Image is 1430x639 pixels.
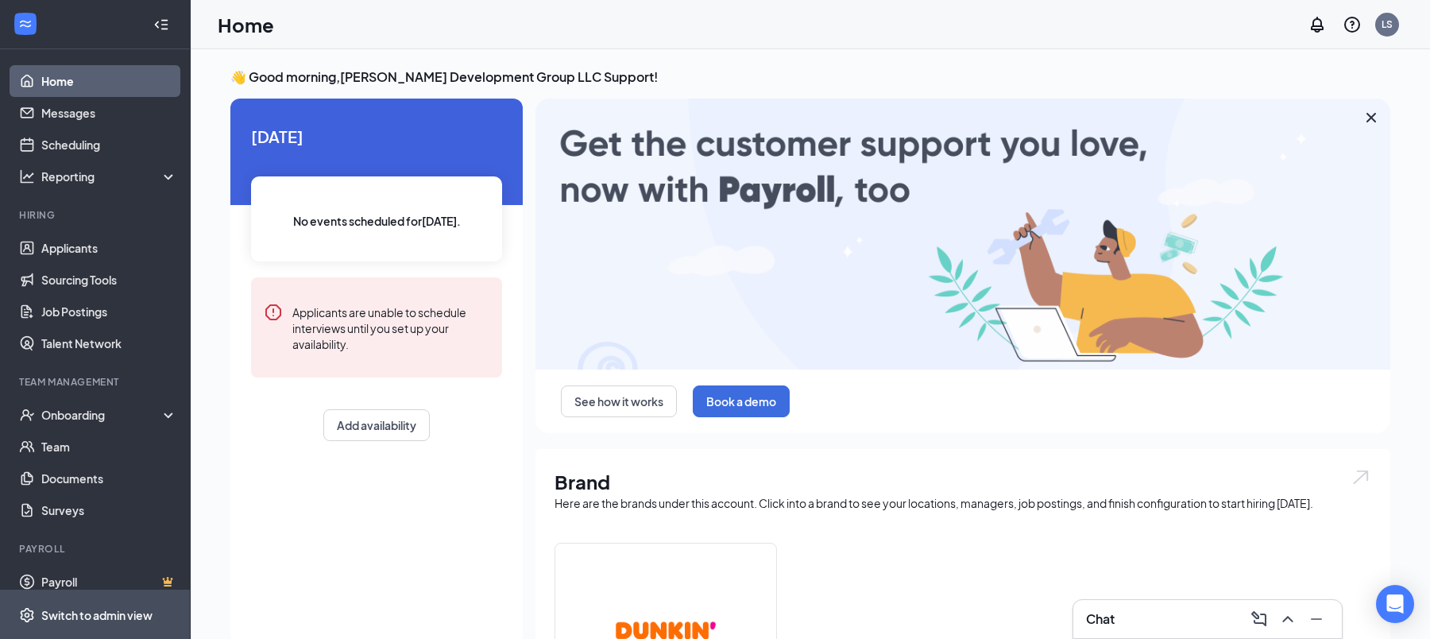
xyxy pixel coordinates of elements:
[555,495,1371,511] div: Here are the brands under this account. Click into a brand to see your locations, managers, job p...
[561,385,677,417] button: See how it works
[41,168,178,184] div: Reporting
[535,99,1390,370] img: payroll-large.gif
[41,463,177,494] a: Documents
[41,65,177,97] a: Home
[693,385,790,417] button: Book a demo
[218,11,274,38] h1: Home
[1343,15,1362,34] svg: QuestionInfo
[555,468,1371,495] h1: Brand
[41,494,177,526] a: Surveys
[41,232,177,264] a: Applicants
[41,129,177,161] a: Scheduling
[41,431,177,463] a: Team
[19,607,35,623] svg: Settings
[1307,610,1326,629] svg: Minimize
[1086,610,1115,628] h3: Chat
[1382,17,1393,31] div: LS
[41,296,177,327] a: Job Postings
[153,17,169,33] svg: Collapse
[19,375,174,389] div: Team Management
[41,97,177,129] a: Messages
[323,409,430,441] button: Add availability
[1275,606,1301,632] button: ChevronUp
[1250,610,1269,629] svg: ComposeMessage
[1376,585,1414,623] div: Open Intercom Messenger
[41,327,177,359] a: Talent Network
[19,542,174,556] div: Payroll
[41,566,177,598] a: PayrollCrown
[230,68,1390,86] h3: 👋 Good morning, [PERSON_NAME] Development Group LLC Support !
[1278,610,1297,629] svg: ChevronUp
[19,407,35,423] svg: UserCheck
[264,303,283,322] svg: Error
[1246,606,1272,632] button: ComposeMessage
[1308,15,1327,34] svg: Notifications
[293,212,461,230] span: No events scheduled for [DATE] .
[292,303,489,352] div: Applicants are unable to schedule interviews until you set up your availability.
[41,264,177,296] a: Sourcing Tools
[17,16,33,32] svg: WorkstreamLogo
[41,607,153,623] div: Switch to admin view
[1304,606,1329,632] button: Minimize
[19,208,174,222] div: Hiring
[19,168,35,184] svg: Analysis
[251,124,502,149] span: [DATE]
[1362,108,1381,127] svg: Cross
[41,407,164,423] div: Onboarding
[1351,468,1371,486] img: open.6027fd2a22e1237b5b06.svg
